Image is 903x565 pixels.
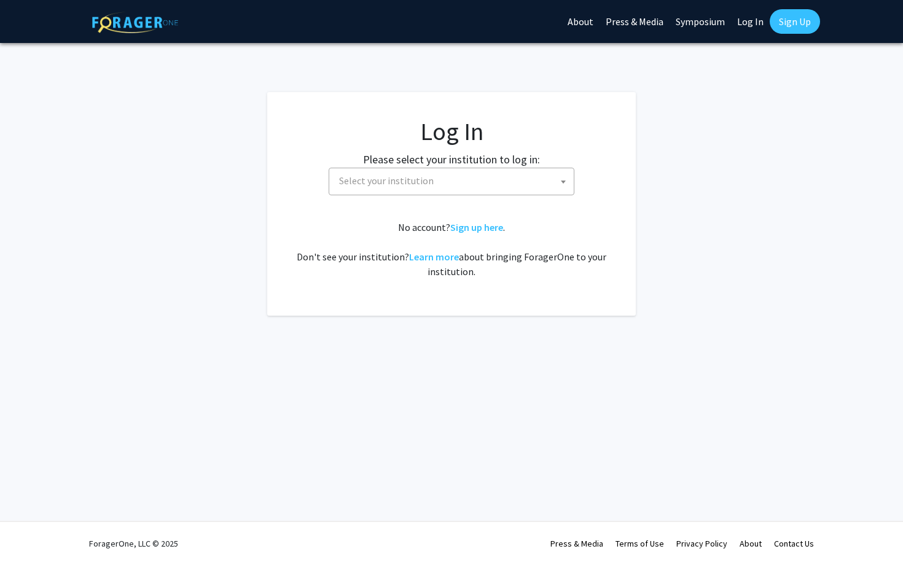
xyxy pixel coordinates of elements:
[616,538,664,549] a: Terms of Use
[774,538,814,549] a: Contact Us
[89,522,178,565] div: ForagerOne, LLC © 2025
[450,221,503,233] a: Sign up here
[550,538,603,549] a: Press & Media
[329,168,574,195] span: Select your institution
[676,538,727,549] a: Privacy Policy
[334,168,574,193] span: Select your institution
[292,117,611,146] h1: Log In
[740,538,762,549] a: About
[339,174,434,187] span: Select your institution
[363,151,540,168] label: Please select your institution to log in:
[92,12,178,33] img: ForagerOne Logo
[292,220,611,279] div: No account? . Don't see your institution? about bringing ForagerOne to your institution.
[409,251,459,263] a: Learn more about bringing ForagerOne to your institution
[770,9,820,34] a: Sign Up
